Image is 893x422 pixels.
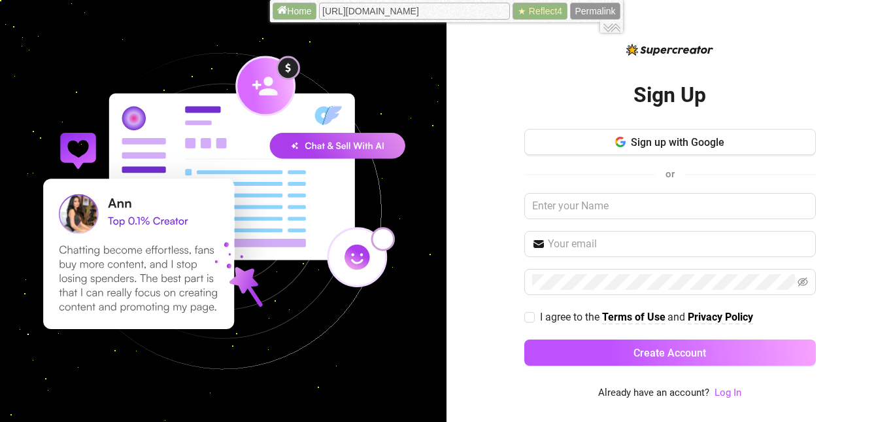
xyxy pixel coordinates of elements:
[548,236,808,252] input: Your email
[524,193,816,219] input: Enter your Name
[524,340,816,366] button: Create Account
[600,22,623,33] div: Show/hide proxy navigation bar
[633,347,706,359] span: Create Account
[540,311,602,323] span: I agree to the
[602,311,666,323] strong: Terms of Use
[626,44,713,56] img: logo-BBDzfeDw.svg
[798,277,808,287] span: eye-invisible
[631,136,724,149] span: Sign up with Google
[688,311,753,323] strong: Privacy Policy
[570,3,620,20] input: Permalink
[667,311,688,323] span: and
[666,168,675,180] span: or
[598,385,709,401] span: Already have an account?
[688,311,753,325] a: Privacy Policy
[513,3,567,20] a: ★ Reflect4
[273,3,316,20] a: Home
[524,129,816,155] button: Sign up with Google
[602,311,666,325] a: Terms of Use
[715,385,741,401] a: Log In
[633,82,706,109] h2: Sign Up
[715,387,741,398] a: Log In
